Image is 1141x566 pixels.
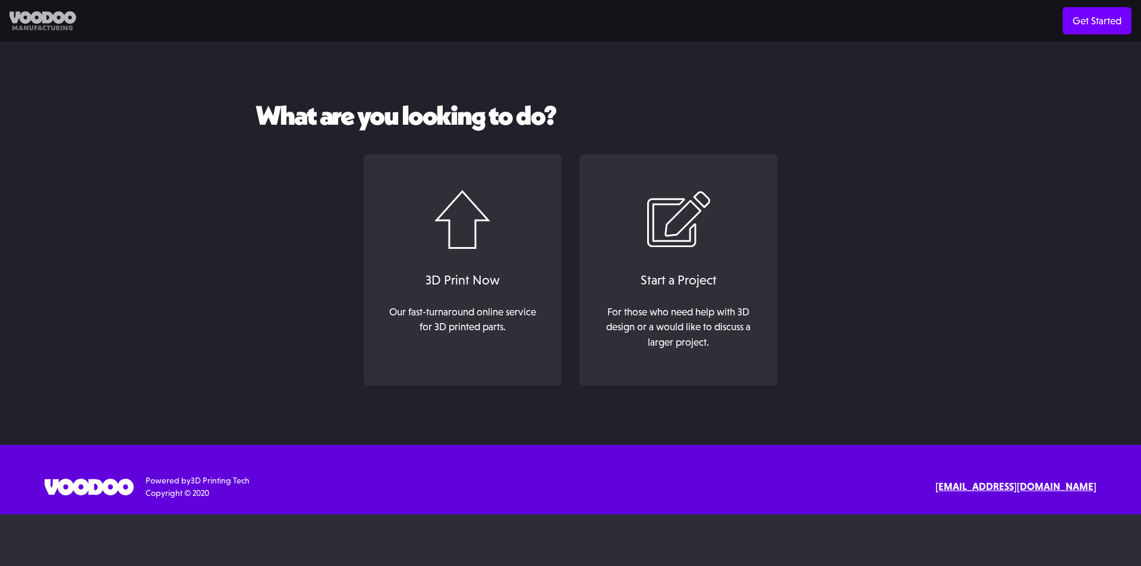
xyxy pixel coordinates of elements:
a: 3D Printing Tech [191,476,250,485]
a: Start a ProjectFor those who need help with 3D design or a would like to discuss a larger project. [579,154,777,386]
strong: [EMAIL_ADDRESS][DOMAIN_NAME] [935,480,1096,492]
div: Start a Project [591,270,765,290]
div: For those who need help with 3D design or a would like to discuss a larger project. [598,305,759,350]
a: [EMAIL_ADDRESS][DOMAIN_NAME] [935,479,1096,495]
img: Voodoo Manufacturing logo [10,11,76,31]
div: 3D Print Now [376,270,550,290]
div: Our fast-turnaround online service for 3D printed parts. ‍ [382,305,543,350]
a: Get Started [1063,7,1131,34]
div: Powered by Copyright © 2020 [146,475,250,499]
h2: What are you looking to do? [256,101,885,131]
a: 3D Print NowOur fast-turnaround online service for 3D printed parts.‍ [364,154,562,386]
